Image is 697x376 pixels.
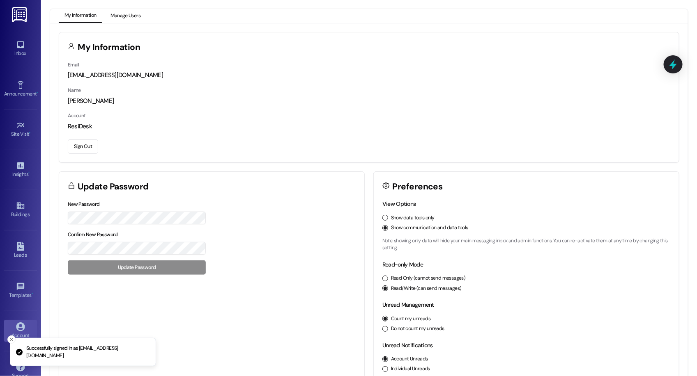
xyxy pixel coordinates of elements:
a: Leads [4,239,37,262]
label: New Password [68,201,100,207]
label: Read-only Mode [382,261,423,268]
a: Insights • [4,159,37,181]
h3: Update Password [78,182,149,191]
a: Account [4,320,37,342]
span: • [30,130,31,136]
div: [EMAIL_ADDRESS][DOMAIN_NAME] [68,71,670,80]
label: Confirm New Password [68,231,118,238]
span: • [28,170,30,176]
h3: My Information [78,43,140,52]
label: Show data tools only [391,214,435,222]
label: View Options [382,200,416,207]
label: Email [68,62,79,68]
label: Account [68,112,86,119]
button: Close toast [7,335,16,344]
span: • [37,90,38,96]
label: Do not count my unreads [391,325,444,333]
a: Inbox [4,38,37,60]
label: Read Only (cannot send messages) [391,275,465,282]
button: Sign Out [68,139,98,154]
div: [PERSON_NAME] [68,97,670,105]
label: Show communication and data tools [391,224,468,232]
div: ResiDesk [68,122,670,131]
a: Site Visit • [4,118,37,141]
button: Manage Users [105,9,146,23]
a: Templates • [4,280,37,302]
img: ResiDesk Logo [12,7,29,22]
label: Read/Write (can send messages) [391,285,462,292]
p: Note: showing only data will hide your main messaging inbox and admin functions. You can re-activ... [382,237,670,252]
p: Successfully signed in as [EMAIL_ADDRESS][DOMAIN_NAME] [26,345,149,359]
label: Name [68,87,81,93]
label: Unread Management [382,301,434,308]
label: Account Unreads [391,355,428,363]
label: Count my unreads [391,315,430,323]
a: Buildings [4,199,37,221]
span: • [32,291,33,297]
label: Unread Notifications [382,342,433,349]
button: My Information [59,9,102,23]
h3: Preferences [393,182,443,191]
label: Individual Unreads [391,365,430,373]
